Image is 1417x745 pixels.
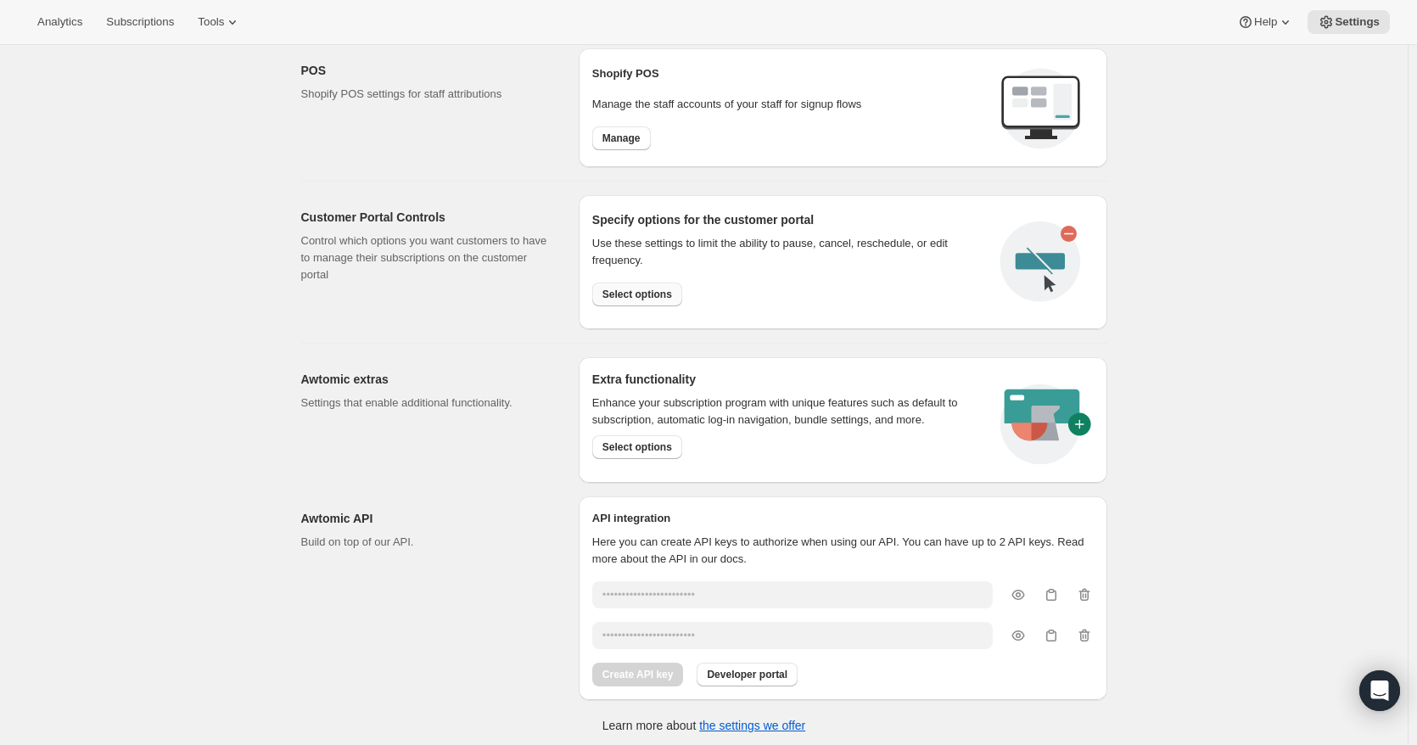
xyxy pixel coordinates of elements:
[96,10,184,34] button: Subscriptions
[1308,10,1390,34] button: Settings
[301,62,552,79] h2: POS
[301,232,552,283] p: Control which options you want customers to have to manage their subscriptions on the customer po...
[592,371,696,388] h2: Extra functionality
[301,534,552,551] p: Build on top of our API.
[198,15,224,29] span: Tools
[602,288,672,301] span: Select options
[592,96,987,113] p: Manage the staff accounts of your staff for signup flows
[592,435,682,459] button: Select options
[1359,670,1400,711] div: Open Intercom Messenger
[602,132,641,145] span: Manage
[592,65,987,82] h2: Shopify POS
[301,371,552,388] h2: Awtomic extras
[697,663,798,686] button: Developer portal
[1227,10,1304,34] button: Help
[592,283,682,306] button: Select options
[592,211,987,228] h2: Specify options for the customer portal
[301,395,552,412] p: Settings that enable additional functionality.
[188,10,251,34] button: Tools
[1335,15,1380,29] span: Settings
[592,534,1094,568] p: Here you can create API keys to authorize when using our API. You can have up to 2 API keys. Read...
[301,86,552,103] p: Shopify POS settings for staff attributions
[1254,15,1277,29] span: Help
[707,668,787,681] span: Developer portal
[37,15,82,29] span: Analytics
[27,10,92,34] button: Analytics
[106,15,174,29] span: Subscriptions
[602,440,672,454] span: Select options
[602,717,805,734] p: Learn more about
[699,719,805,732] a: the settings we offer
[301,510,552,527] h2: Awtomic API
[592,510,1094,527] h2: API integration
[301,209,552,226] h2: Customer Portal Controls
[592,395,980,429] p: Enhance your subscription program with unique features such as default to subscription, automatic...
[592,235,987,269] div: Use these settings to limit the ability to pause, cancel, reschedule, or edit frequency.
[592,126,651,150] button: Manage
